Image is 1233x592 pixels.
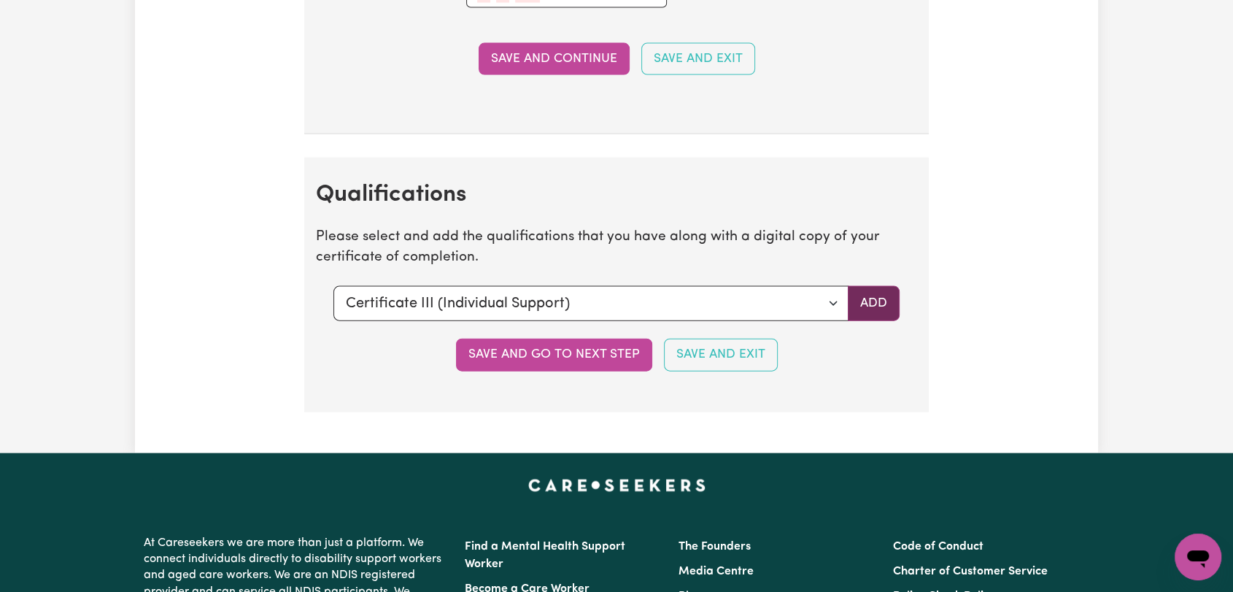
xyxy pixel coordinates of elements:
button: Add selected qualification [848,286,900,321]
button: Save and go to next step [456,339,652,371]
a: The Founders [679,541,751,553]
button: Save and Continue [479,43,630,75]
button: Save and Exit [641,43,755,75]
iframe: Button to launch messaging window [1175,534,1221,580]
button: Save and Exit [664,339,778,371]
a: Charter of Customer Service [893,566,1048,577]
h2: Qualifications [316,181,917,209]
a: Careseekers home page [528,480,706,491]
a: Code of Conduct [893,541,983,553]
a: Find a Mental Health Support Worker [465,541,625,570]
a: Media Centre [679,566,754,577]
p: Please select and add the qualifications that you have along with a digital copy of your certific... [316,227,917,269]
